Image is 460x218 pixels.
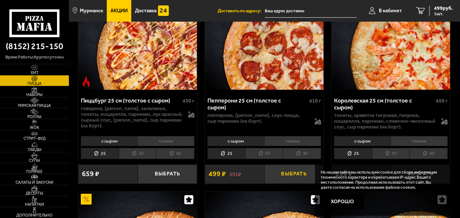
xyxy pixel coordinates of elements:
p: говядина, [PERSON_NAME], халапеньо, томаты, моцарелла, пармезан, лук красный, сырный соус, [PERSO... [81,106,183,129]
li: 25 [207,148,245,159]
li: 40 [409,148,448,159]
div: Пиццбург 25 см (толстое с сыром) [81,97,181,104]
span: 499 ₽ [209,170,226,178]
button: Хорошо [321,195,364,209]
img: 15daf4d41897b9f0e9f617042186c801.svg [158,5,169,16]
button: Выбрать [138,165,197,184]
li: 40 [283,148,321,159]
p: томаты, креветка тигровая, паприка, моцарелла, пармезан, сливочно-чесночный соус, сыр пармезан (н... [334,113,437,130]
div: Королевская 25 см (толстое с сыром) [334,97,434,111]
li: с сыром [207,136,264,146]
span: Акции [110,8,128,13]
span: 430 г [183,98,194,104]
li: 30 [372,148,410,159]
span: В кабинет [379,8,402,13]
li: 25 [81,148,119,159]
li: тонкое [264,136,321,146]
li: тонкое [137,136,194,146]
li: с сыром [81,136,137,146]
div: Пепперони 25 см (толстое с сыром) [207,97,307,111]
span: 450 г [436,98,448,104]
li: с сыром [334,136,391,146]
p: На нашем сайте мы используем cookie для сбора информации технического характера и обрабатываем IP... [321,170,442,190]
span: 1 шт. [434,12,453,16]
p: пепперони, [PERSON_NAME], соус-пицца, сыр пармезан (на борт). [207,113,310,124]
li: тонкое [391,136,448,146]
img: Острое блюдо [81,77,92,87]
li: 30 [245,148,283,159]
span: Мурманск [80,8,104,13]
span: Доставить по адресу: [218,9,265,13]
li: 30 [119,148,157,159]
li: 40 [156,148,194,159]
img: Акционный [81,194,92,205]
span: 410 г [309,98,321,104]
span: 499 руб. [434,6,453,11]
span: Доставка [135,8,157,13]
input: Ваш адрес доставки [265,4,357,18]
button: Выбрать [264,165,324,184]
span: 659 ₽ [82,170,99,178]
s: 591 ₽ [229,171,241,177]
li: 25 [334,148,372,159]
